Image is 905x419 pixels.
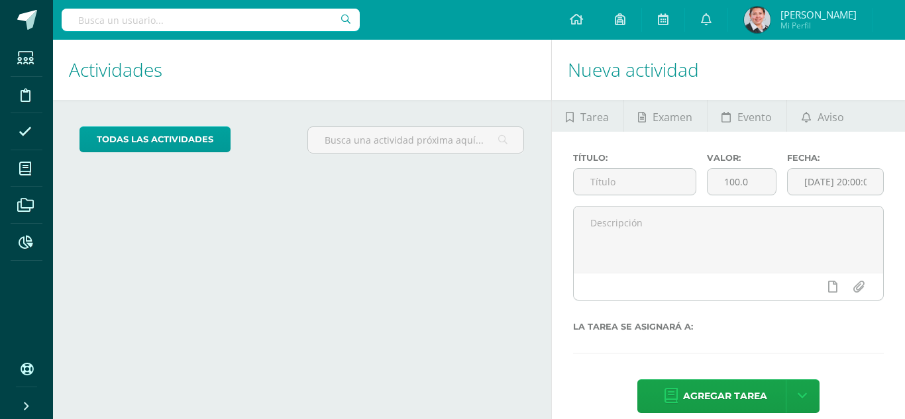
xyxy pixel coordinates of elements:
[708,100,786,132] a: Evento
[708,169,776,195] input: Puntos máximos
[788,169,883,195] input: Fecha de entrega
[308,127,524,153] input: Busca una actividad próxima aquí...
[580,101,609,133] span: Tarea
[780,20,857,31] span: Mi Perfil
[62,9,360,31] input: Busca un usuario...
[552,100,623,132] a: Tarea
[69,40,535,100] h1: Actividades
[780,8,857,21] span: [PERSON_NAME]
[568,40,890,100] h1: Nueva actividad
[624,100,707,132] a: Examen
[707,153,776,163] label: Valor:
[80,126,231,152] a: todas las Actividades
[683,380,767,412] span: Agregar tarea
[573,153,696,163] label: Título:
[818,101,844,133] span: Aviso
[574,169,696,195] input: Título
[737,101,772,133] span: Evento
[787,153,884,163] label: Fecha:
[744,7,771,33] img: b82dc69c5426fd5f7fe4418bbe149562.png
[653,101,692,133] span: Examen
[787,100,858,132] a: Aviso
[573,322,884,332] label: La tarea se asignará a:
